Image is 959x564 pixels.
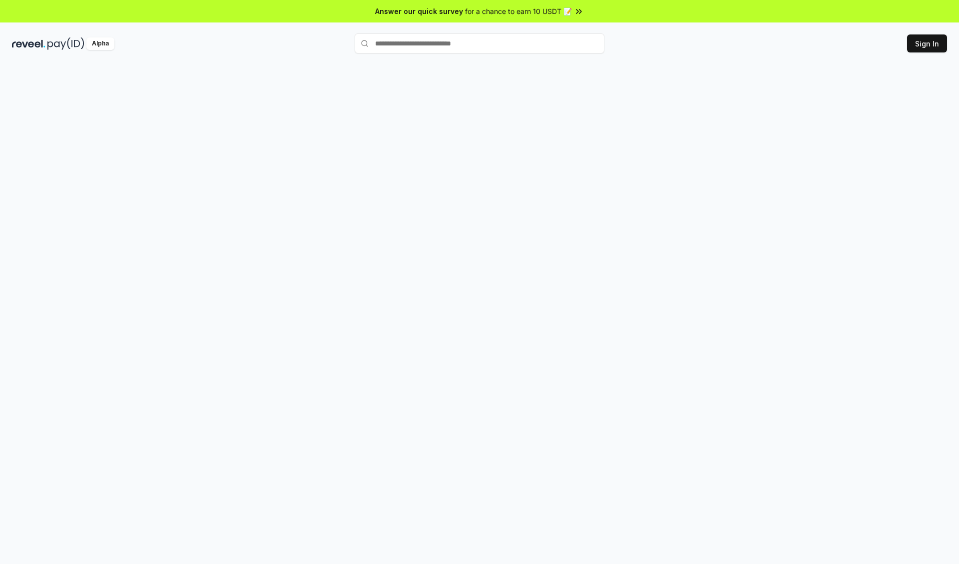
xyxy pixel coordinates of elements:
img: pay_id [47,37,84,50]
span: for a chance to earn 10 USDT 📝 [465,6,572,16]
div: Alpha [86,37,114,50]
span: Answer our quick survey [375,6,463,16]
img: reveel_dark [12,37,45,50]
button: Sign In [907,34,947,52]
